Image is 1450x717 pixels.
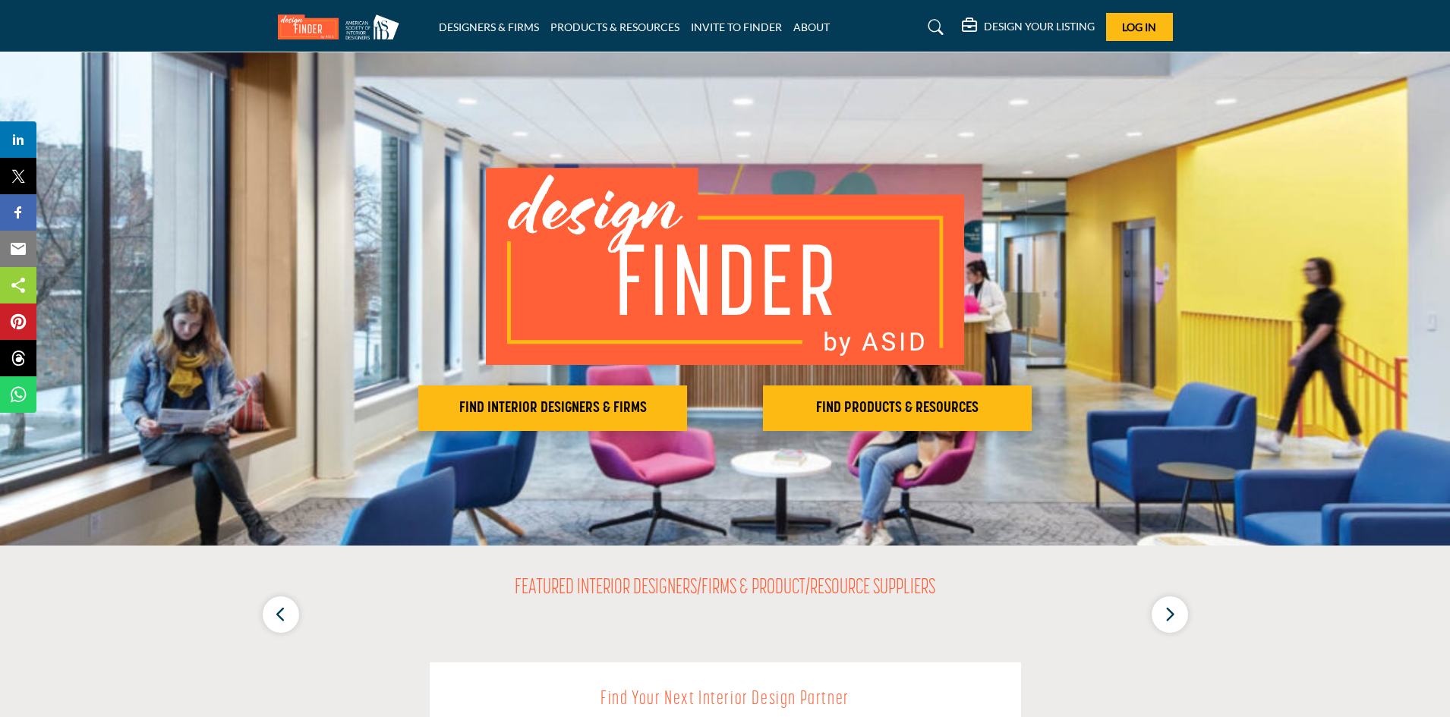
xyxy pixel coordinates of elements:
h2: FIND INTERIOR DESIGNERS & FIRMS [423,399,682,417]
a: INVITE TO FINDER [691,20,782,33]
button: FIND INTERIOR DESIGNERS & FIRMS [418,385,687,431]
a: ABOUT [793,20,830,33]
a: Search [913,15,954,39]
div: DESIGN YOUR LISTING [962,18,1095,36]
button: Log In [1106,13,1173,41]
img: image [486,168,964,365]
button: FIND PRODUCTS & RESOURCES [763,385,1032,431]
h2: FEATURED INTERIOR DESIGNERS/FIRMS & PRODUCT/RESOURCE SUPPLIERS [515,576,935,602]
a: DESIGNERS & FIRMS [439,20,539,33]
h2: Find Your Next Interior Design Partner [464,685,987,714]
h5: DESIGN YOUR LISTING [984,20,1095,33]
h2: FIND PRODUCTS & RESOURCES [768,399,1027,417]
img: Site Logo [278,14,407,39]
span: Log In [1122,20,1156,33]
a: PRODUCTS & RESOURCES [550,20,679,33]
